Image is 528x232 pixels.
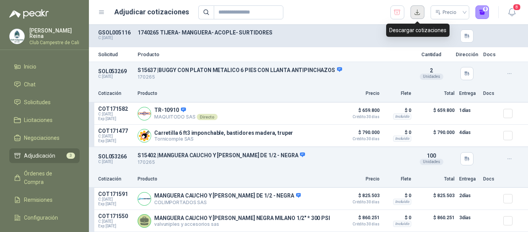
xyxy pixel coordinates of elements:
p: valvuniples y accesorios sas [154,221,330,227]
p: 1 días [459,106,479,115]
button: 0 [475,5,489,19]
p: MANGUERA CAUCHO Y [PERSON_NAME] DE 1/2 - NEGRA [154,192,301,199]
p: Solicitud [98,52,133,57]
img: Logo peakr [9,9,49,19]
span: Crédito 30 días [341,222,380,226]
p: $ 659.800 [416,106,455,121]
p: Dirección [455,52,479,57]
span: C: [DATE] [98,197,133,202]
p: Docs [483,175,499,183]
p: COT171550 [98,213,133,219]
span: C: [DATE] [98,134,133,139]
span: C: [DATE] [98,112,133,117]
p: C: [DATE] [98,36,133,40]
p: COT171591 [98,191,133,197]
p: Producto [138,175,336,183]
p: SOL053266 [98,153,133,160]
span: Remisiones [24,196,53,204]
span: Crédito 30 días [341,115,380,119]
p: $ 860.251 [416,213,455,229]
p: C: [DATE] [98,74,133,79]
p: Cotización [98,90,133,97]
a: Inicio [9,59,80,74]
a: Solicitudes [9,95,80,110]
p: COT171582 [98,106,133,112]
p: Tornicomple SAS [154,136,293,142]
p: $ 860.251 [341,213,380,226]
p: $ 659.800 [341,106,380,119]
img: Company Logo [138,129,151,142]
button: 8 [505,5,519,19]
p: 4 días [459,128,479,137]
p: 1740265 TIJERA- MANGUERA- ACOPLE- SURTIDORES [138,29,407,36]
p: Carretilla 6 ft3 imponchable, bastidores madera, truper [154,130,293,136]
p: MAQUITODO SAS [154,114,218,120]
img: Company Logo [10,29,24,44]
p: 3 días [459,213,479,222]
span: Chat [24,80,36,89]
span: 3 [66,153,75,159]
img: Company Logo [138,192,151,205]
p: Entrega [459,90,479,97]
p: 170265 [138,74,407,81]
div: Incluido [393,113,411,120]
span: Adjudicación [24,151,55,160]
p: Precio [341,175,380,183]
span: Exp: [DATE] [98,117,133,121]
a: Órdenes de Compra [9,166,80,189]
a: Adjudicación3 [9,148,80,163]
p: Total [416,175,455,183]
p: Precio [341,90,380,97]
p: COT171477 [98,128,133,134]
span: Configuración [24,213,58,222]
p: 2 días [459,191,479,200]
span: Exp: [DATE] [98,224,133,229]
div: Incluido [393,199,411,205]
p: C: [DATE] [98,160,133,164]
span: 2 [430,67,433,74]
p: $ 0 [384,128,411,137]
h1: Adjudicar cotizaciones [114,7,189,17]
p: S15637 | BUGGY CON PLATON METALICO 6 PIES CON LLANTA ANTIPINCHAZOS [138,67,407,74]
p: $ 825.503 [416,191,455,206]
p: Total [416,90,455,97]
span: 100 [427,153,436,159]
span: Licitaciones [24,116,53,124]
div: Incluido [393,221,411,227]
span: Negociaciones [24,134,60,142]
div: Incluido [393,136,411,142]
p: S15402 | MANGUERA CAUCHO Y [PERSON_NAME] DE 1/2 - NEGRA [138,152,407,159]
p: $ 0 [384,106,411,115]
p: MANGUERA CAUCHO Y [PERSON_NAME] NEGRA MILANO 1/2" * 300 PSI [154,215,330,221]
p: TR-10910 [154,107,218,114]
p: SOL053269 [98,68,133,74]
div: Directo [197,114,217,120]
span: Solicitudes [24,98,51,107]
div: Unidades [420,159,443,165]
span: Crédito 30 días [341,137,380,141]
p: Flete [384,90,411,97]
a: Chat [9,77,80,92]
a: Remisiones [9,192,80,207]
p: Entrega [459,175,479,183]
span: Inicio [24,62,36,71]
span: 8 [513,3,521,11]
p: Cantidad [412,52,451,57]
span: Exp: [DATE] [98,139,133,143]
a: Licitaciones [9,113,80,127]
p: Docs [483,90,499,97]
p: Club Campestre de Cali [29,40,80,45]
span: Crédito 30 días [341,200,380,204]
p: [PERSON_NAME] Reina [29,28,80,39]
a: Configuración [9,210,80,225]
p: $ 825.503 [341,191,380,204]
span: Exp: [DATE] [98,202,133,206]
p: $ 790.000 [416,128,455,143]
p: Flete [384,175,411,183]
span: Órdenes de Compra [24,169,72,186]
p: $ 790.000 [341,128,380,141]
p: Cotización [98,175,133,183]
span: C: [DATE] [98,219,133,224]
div: Descargar cotizaciones [386,24,450,37]
img: Company Logo [138,107,151,120]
